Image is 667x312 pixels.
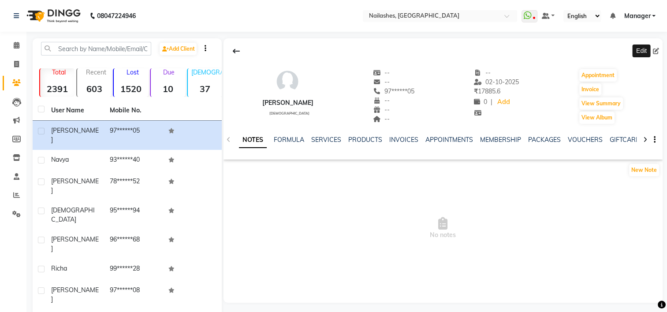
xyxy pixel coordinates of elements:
span: 17885.6 [474,87,500,95]
button: View Summary [579,97,623,110]
p: Lost [117,68,148,76]
span: -- [373,78,390,86]
th: Mobile No. [104,100,163,121]
a: MEMBERSHIP [480,136,521,144]
a: VOUCHERS [568,136,603,144]
span: Manager [624,11,650,21]
button: Invoice [579,83,601,96]
strong: 603 [77,83,112,94]
span: [PERSON_NAME] [51,126,99,144]
a: APPOINTMENTS [425,136,473,144]
span: ₹ [474,87,478,95]
strong: 2391 [40,83,75,94]
div: Back to Client [227,43,246,59]
img: avatar [274,68,301,95]
strong: 1520 [114,83,148,94]
strong: 10 [151,83,185,94]
a: INVOICES [389,136,418,144]
span: -- [474,69,491,77]
a: Add Client [160,43,197,55]
b: 08047224946 [97,4,136,28]
p: Due [153,68,185,76]
a: FORMULA [274,136,304,144]
strong: 37 [188,83,222,94]
div: [PERSON_NAME] [262,98,313,108]
a: SERVICES [311,136,341,144]
a: PACKAGES [528,136,561,144]
span: 02-10-2025 [474,78,519,86]
a: Add [496,96,511,108]
span: No notes [224,184,663,272]
span: Richa [51,264,67,272]
span: [DEMOGRAPHIC_DATA] [269,111,309,115]
span: 0 [474,98,487,106]
input: Search by Name/Mobile/Email/Code [41,42,151,56]
span: [PERSON_NAME] [51,286,99,303]
span: -- [373,97,390,104]
th: User Name [46,100,104,121]
span: -- [373,69,390,77]
p: Recent [81,68,112,76]
p: Total [44,68,75,76]
button: New Note [629,164,659,176]
button: Appointment [579,69,617,82]
button: View Album [579,111,615,124]
span: | [491,97,492,107]
img: logo [22,4,83,28]
a: NOTES [239,132,267,148]
p: [DEMOGRAPHIC_DATA] [191,68,222,76]
a: GIFTCARDS [610,136,644,144]
span: Navya [51,156,69,163]
span: [PERSON_NAME] [51,177,99,194]
span: -- [373,115,390,123]
div: Edit [633,45,650,57]
span: -- [373,106,390,114]
a: PRODUCTS [348,136,382,144]
span: [PERSON_NAME] [51,235,99,253]
span: [DEMOGRAPHIC_DATA] [51,206,95,223]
